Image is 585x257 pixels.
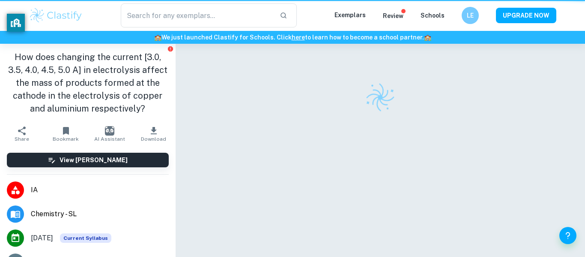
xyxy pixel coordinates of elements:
p: Review [383,11,403,21]
span: 🏫 [424,34,431,41]
h6: We just launched Clastify for Schools. Click to learn how to become a school partner. [2,33,583,42]
button: Help and Feedback [559,227,576,244]
span: AI Assistant [94,136,125,142]
button: View [PERSON_NAME] [7,153,169,167]
img: AI Assistant [105,126,114,136]
button: AI Assistant [88,122,131,146]
span: Bookmark [53,136,79,142]
button: Download [131,122,175,146]
span: Current Syllabus [60,233,111,243]
button: LE [462,7,479,24]
button: Report issue [167,45,174,52]
button: UPGRADE NOW [496,8,556,23]
a: here [292,34,305,41]
p: Exemplars [334,10,366,20]
button: privacy banner [7,14,25,32]
span: Chemistry - SL [31,209,169,219]
span: 🏫 [154,34,161,41]
a: Schools [421,12,445,19]
span: Share [15,136,29,142]
button: Bookmark [44,122,87,146]
input: Search for any exemplars... [121,3,273,27]
span: Download [141,136,166,142]
h6: View [PERSON_NAME] [60,155,128,165]
img: Clastify logo [29,7,83,24]
div: This exemplar is based on the current syllabus. Feel free to refer to it for inspiration/ideas wh... [60,233,111,243]
img: Clastify logo [362,79,398,115]
h6: LE [466,11,475,20]
span: [DATE] [31,233,53,243]
span: IA [31,185,169,195]
h1: How does changing the current [3.0, 3.5, 4.0, 4.5, 5.0 A] in electrolysis affect the mass of prod... [7,51,169,115]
